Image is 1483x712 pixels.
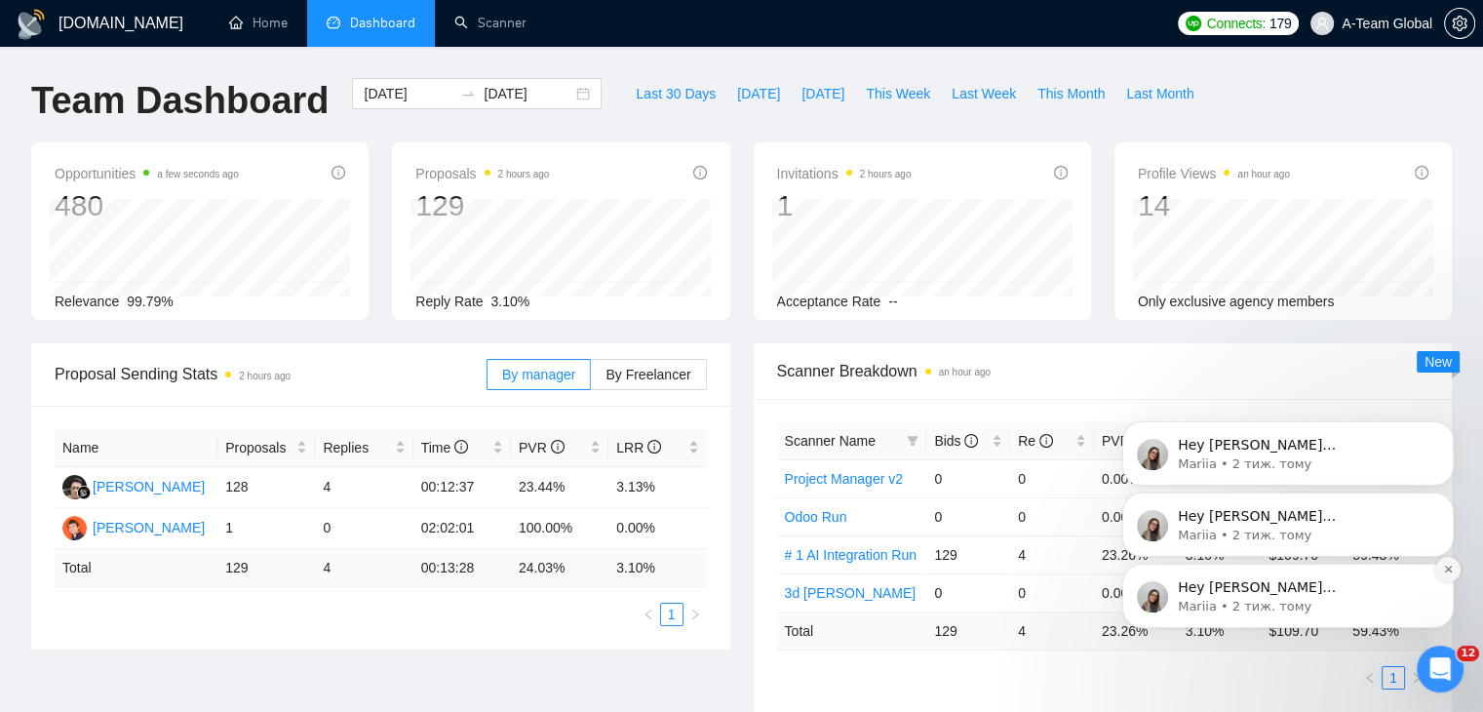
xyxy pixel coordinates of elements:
[364,83,452,104] input: Start date
[350,15,415,31] span: Dashboard
[511,549,608,587] td: 24.03 %
[1186,16,1201,31] img: upwork-logo.png
[1018,433,1053,449] span: Re
[964,434,978,448] span: info-circle
[1010,574,1094,612] td: 0
[85,230,336,248] p: Message from Mariia, sent 2 тиж. тому
[415,294,483,309] span: Reply Rate
[785,585,917,601] a: 3d [PERSON_NAME]
[85,159,336,177] p: Message from Mariia, sent 2 тиж. тому
[1138,187,1290,224] div: 14
[888,294,897,309] span: --
[421,440,468,455] span: Time
[941,78,1027,109] button: Last Week
[229,15,288,31] a: homeHome
[62,519,205,534] a: OK[PERSON_NAME]
[413,549,511,587] td: 00:13:28
[491,294,530,309] span: 3.10%
[637,603,660,626] li: Previous Page
[1444,16,1475,31] a: setting
[907,435,918,447] span: filter
[323,437,390,458] span: Replies
[726,78,791,109] button: [DATE]
[1383,667,1404,689] a: 1
[926,497,1010,535] td: 0
[777,162,912,185] span: Invitations
[1054,166,1068,179] span: info-circle
[777,359,1429,383] span: Scanner Breakdown
[860,169,912,179] time: 2 hours ago
[661,604,683,625] a: 1
[1027,78,1115,109] button: This Month
[1010,459,1094,497] td: 0
[939,367,991,377] time: an hour ago
[55,187,239,224] div: 480
[157,169,238,179] time: a few seconds ago
[519,440,565,455] span: PVR
[647,440,661,454] span: info-circle
[608,467,706,508] td: 3.13%
[1417,646,1463,692] iframe: Intercom live chat
[62,475,87,499] img: DF
[511,467,608,508] td: 23.44%
[1093,297,1483,659] iframe: Intercom notifications повідомлення
[1358,666,1382,690] button: left
[1010,497,1094,535] td: 0
[1405,666,1428,690] button: right
[785,433,876,449] span: Scanner Name
[683,603,707,626] button: right
[608,549,706,587] td: 3.10 %
[1138,162,1290,185] span: Profile Views
[683,603,707,626] li: Next Page
[934,433,978,449] span: Bids
[605,367,690,382] span: By Freelancer
[1039,434,1053,448] span: info-circle
[1115,78,1204,109] button: Last Month
[460,86,476,101] span: to
[31,78,329,124] h1: Team Dashboard
[217,549,315,587] td: 129
[1010,612,1094,650] td: 4
[926,574,1010,612] td: 0
[1415,166,1428,179] span: info-circle
[55,162,239,185] span: Opportunities
[315,467,412,508] td: 4
[62,478,205,494] a: DF[PERSON_NAME]
[217,429,315,467] th: Proposals
[1010,535,1094,574] td: 4
[608,508,706,549] td: 0.00%
[926,612,1010,650] td: 129
[636,83,716,104] span: Last 30 Days
[415,162,549,185] span: Proposals
[327,16,340,29] span: dashboard
[777,294,881,309] span: Acceptance Rate
[413,508,511,549] td: 02:02:01
[1382,666,1405,690] li: 1
[315,429,412,467] th: Replies
[791,78,855,109] button: [DATE]
[1237,169,1289,179] time: an hour ago
[460,86,476,101] span: swap-right
[551,440,565,454] span: info-circle
[29,125,361,189] div: message notification from Mariia, 2 тиж. тому. Hey julia.g@a-team.global, Looks like your Upwork ...
[225,437,293,458] span: Proposals
[785,471,903,487] a: Project Manager v2
[1269,13,1291,34] span: 179
[616,440,661,455] span: LRR
[660,603,683,626] li: 1
[625,78,726,109] button: Last 30 Days
[777,187,912,224] div: 1
[55,549,217,587] td: Total
[926,535,1010,574] td: 129
[1358,666,1382,690] li: Previous Page
[689,609,701,620] span: right
[413,467,511,508] td: 00:12:37
[85,212,336,479] span: Hey [PERSON_NAME][EMAIL_ADDRESS][DOMAIN_NAME], Looks like your Upwork agency A-Team Global ran ou...
[77,486,91,499] img: gigradar-bm.png
[1126,83,1193,104] span: Last Month
[239,371,291,381] time: 2 hours ago
[1411,672,1423,684] span: right
[332,166,345,179] span: info-circle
